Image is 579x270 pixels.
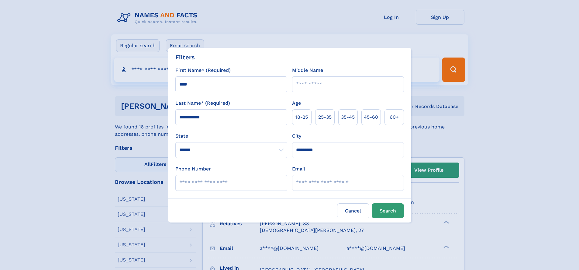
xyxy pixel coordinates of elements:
[337,203,369,218] label: Cancel
[175,165,211,173] label: Phone Number
[295,114,308,121] span: 18‑25
[372,203,404,218] button: Search
[175,67,231,74] label: First Name* (Required)
[318,114,332,121] span: 25‑35
[292,165,305,173] label: Email
[292,67,323,74] label: Middle Name
[175,100,230,107] label: Last Name* (Required)
[341,114,355,121] span: 35‑45
[390,114,399,121] span: 60+
[292,132,301,140] label: City
[364,114,378,121] span: 45‑60
[175,53,195,62] div: Filters
[292,100,301,107] label: Age
[175,132,287,140] label: State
